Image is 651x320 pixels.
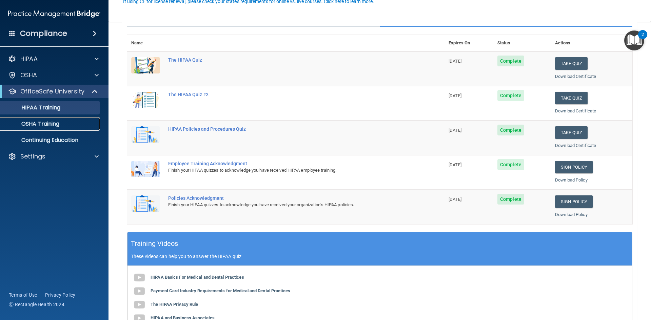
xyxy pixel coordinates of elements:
[4,137,97,144] p: Continuing Education
[4,104,60,111] p: HIPAA Training
[8,87,98,95] a: OfficeSafe University
[497,56,524,66] span: Complete
[20,71,37,79] p: OSHA
[449,128,461,133] span: [DATE]
[168,126,411,132] div: HIPAA Policies and Procedures Quiz
[151,275,244,280] b: HIPAA Basics For Medical and Dental Practices
[133,271,146,284] img: gray_youtube_icon.38fcd6cc.png
[624,30,644,50] button: Open Resource Center, 2 new notifications
[555,161,593,173] a: Sign Policy
[20,55,38,63] p: HIPAA
[9,292,37,298] a: Terms of Use
[555,92,588,104] button: Take Quiz
[555,177,588,183] a: Download Policy
[497,159,524,170] span: Complete
[20,152,45,161] p: Settings
[449,93,461,98] span: [DATE]
[45,292,76,298] a: Privacy Policy
[168,166,411,174] div: Finish your HIPAA quizzes to acknowledge you have received HIPAA employee training.
[168,195,411,201] div: Policies Acknowledgment
[8,71,99,79] a: OSHA
[133,284,146,298] img: gray_youtube_icon.38fcd6cc.png
[493,35,551,51] th: Status
[4,121,59,127] p: OSHA Training
[449,162,461,167] span: [DATE]
[497,90,524,101] span: Complete
[555,74,596,79] a: Download Certificate
[555,195,593,208] a: Sign Policy
[449,197,461,202] span: [DATE]
[151,288,290,293] b: Payment Card Industry Requirements for Medical and Dental Practices
[9,301,64,308] span: Ⓒ Rectangle Health 2024
[8,152,99,161] a: Settings
[168,201,411,209] div: Finish your HIPAA quizzes to acknowledge you have received your organization’s HIPAA policies.
[127,35,164,51] th: Name
[497,125,524,135] span: Complete
[445,35,493,51] th: Expires On
[8,55,99,63] a: HIPAA
[168,92,411,97] div: The HIPAA Quiz #2
[555,143,596,148] a: Download Certificate
[449,59,461,64] span: [DATE]
[642,35,644,43] div: 2
[168,57,411,63] div: The HIPAA Quiz
[20,87,84,95] p: OfficeSafe University
[555,126,588,139] button: Take Quiz
[497,194,524,205] span: Complete
[131,254,629,259] p: These videos can help you to answer the HIPAA quiz
[20,29,67,38] h4: Compliance
[555,212,588,217] a: Download Policy
[133,298,146,312] img: gray_youtube_icon.38fcd6cc.png
[555,57,588,70] button: Take Quiz
[551,35,632,51] th: Actions
[555,108,596,113] a: Download Certificate
[151,302,198,307] b: The HIPAA Privacy Rule
[131,238,178,250] h5: Training Videos
[168,161,411,166] div: Employee Training Acknowledgment
[8,7,100,21] img: PMB logo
